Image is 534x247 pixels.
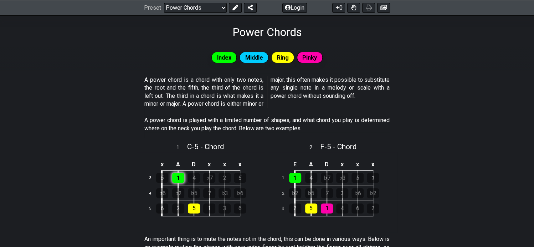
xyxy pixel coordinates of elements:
[289,173,301,183] div: 1
[377,3,390,13] button: Create image
[229,3,242,13] button: Edit Preset
[303,159,319,171] td: A
[305,188,317,198] div: ♭5
[365,159,380,171] td: x
[305,203,317,213] div: 5
[172,188,184,198] div: ♭2
[154,159,170,171] td: x
[219,173,231,183] div: 2
[321,203,333,213] div: 1
[351,173,364,183] div: 5
[332,3,345,13] button: 0
[282,3,307,13] button: Login
[144,76,390,108] p: A power chord is a chord with only two notes, the root and the fifth, the third of the chord is l...
[188,173,200,183] div: 4
[320,142,356,151] span: F - 5 - Chord
[145,201,162,216] td: 5
[334,159,350,171] td: x
[336,173,348,183] div: ♭3
[351,203,364,213] div: 6
[336,188,348,198] div: 3
[278,186,295,201] td: 2
[232,25,302,39] h1: Power Chords
[156,173,168,183] div: 5
[232,159,248,171] td: x
[351,188,364,198] div: ♭6
[203,188,215,198] div: 7
[170,159,186,171] td: A
[156,203,168,213] div: 6
[176,144,187,152] span: 1 .
[234,203,246,213] div: 6
[203,203,215,213] div: 1
[172,173,184,183] div: 1
[188,203,200,213] div: 5
[278,201,295,216] td: 3
[144,5,161,11] span: Preset
[309,144,320,152] span: 2 .
[186,159,202,171] td: D
[145,186,162,201] td: 4
[336,203,348,213] div: 4
[234,173,246,183] div: 5
[321,188,333,198] div: 7
[319,159,335,171] td: D
[305,173,317,183] div: 4
[172,203,184,213] div: 2
[217,159,232,171] td: x
[164,3,227,13] select: Preset
[245,52,263,63] span: Middle
[202,159,217,171] td: x
[289,188,301,198] div: ♭2
[350,159,365,171] td: x
[362,3,375,13] button: Print
[287,159,303,171] td: E
[278,171,295,186] td: 1
[244,3,257,13] button: Share Preset
[289,203,301,213] div: 2
[367,173,379,183] div: 1
[277,52,288,63] span: Ring
[367,188,379,198] div: ♭2
[219,203,231,213] div: 3
[302,52,317,63] span: Pinky
[144,116,390,132] p: A power chord is played with a limited number of shapes, and what chord you play is determined wh...
[188,188,200,198] div: ♭5
[203,173,215,183] div: ♭7
[187,142,224,151] span: C - 5 - Chord
[367,203,379,213] div: 2
[219,188,231,198] div: ♭3
[217,52,231,63] span: Index
[234,188,246,198] div: ♭6
[321,173,333,183] div: ♭7
[156,188,168,198] div: ♭6
[347,3,360,13] button: Toggle Dexterity for all fretkits
[145,171,162,186] td: 3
